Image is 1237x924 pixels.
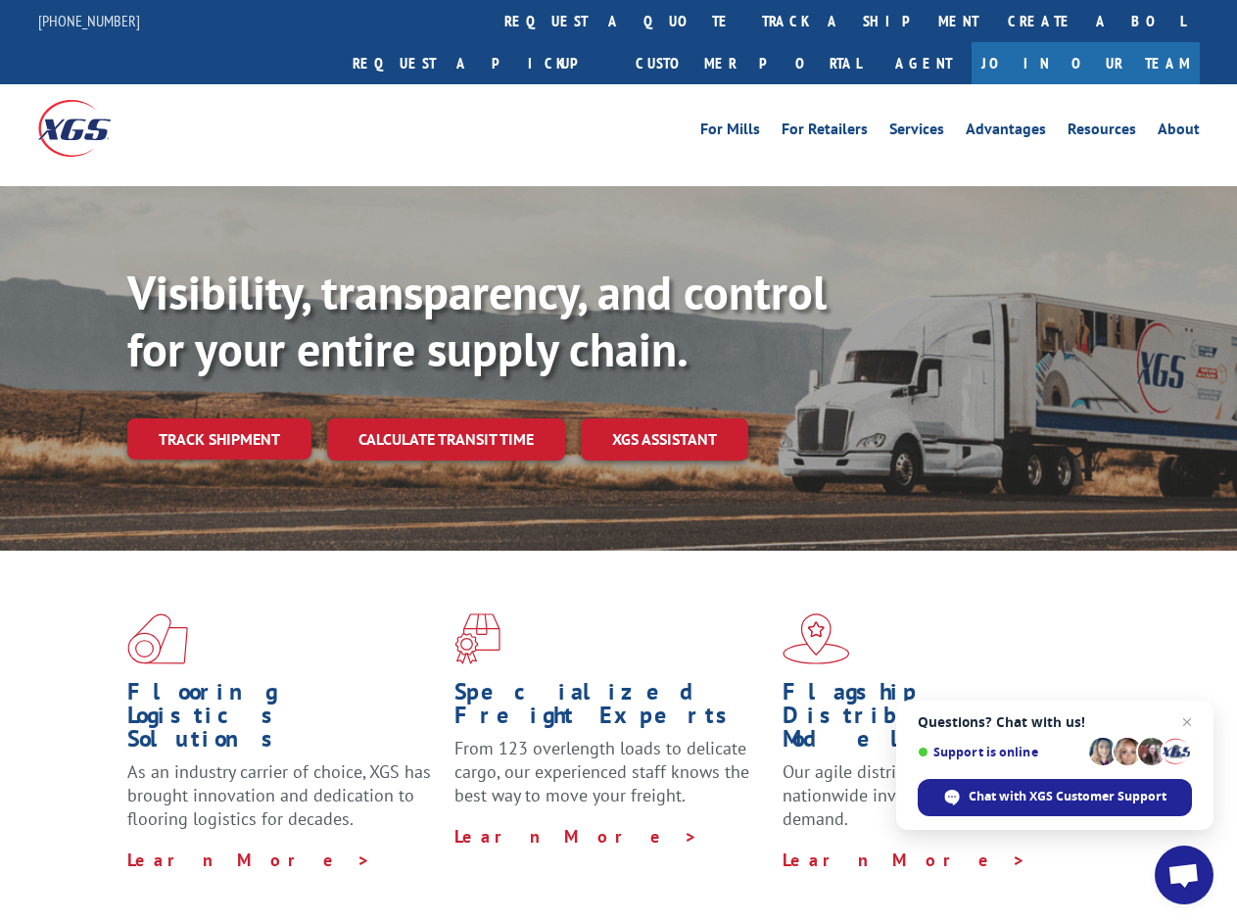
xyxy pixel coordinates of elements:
b: Visibility, transparency, and control for your entire supply chain. [127,262,827,379]
span: Chat with XGS Customer Support [969,788,1166,805]
p: From 123 overlength loads to delicate cargo, our experienced staff knows the best way to move you... [454,737,767,824]
a: Services [889,122,944,143]
a: Learn More > [127,849,371,871]
h1: Flagship Distribution Model [783,680,1095,760]
a: Learn More > [783,849,1026,871]
div: Chat with XGS Customer Support [918,779,1192,816]
span: As an industry carrier of choice, XGS has brought innovation and dedication to flooring logistics... [127,760,431,830]
a: About [1158,122,1200,143]
a: Resources [1068,122,1136,143]
img: xgs-icon-focused-on-flooring-red [454,613,500,664]
span: Close chat [1175,710,1199,734]
span: Our agile distribution network gives you nationwide inventory management on demand. [783,760,1089,830]
a: Track shipment [127,418,311,460]
h1: Specialized Freight Experts [454,680,767,737]
a: [PHONE_NUMBER] [38,11,140,30]
a: Join Our Team [972,42,1200,84]
img: xgs-icon-flagship-distribution-model-red [783,613,850,664]
a: For Retailers [782,122,868,143]
a: Agent [876,42,972,84]
div: Open chat [1155,846,1213,904]
a: Request a pickup [338,42,621,84]
span: Questions? Chat with us! [918,714,1192,730]
span: Support is online [918,745,1082,759]
a: For Mills [700,122,760,143]
a: Calculate transit time [327,418,565,461]
a: Customer Portal [621,42,876,84]
img: xgs-icon-total-supply-chain-intelligence-red [127,613,188,664]
a: Advantages [966,122,1046,143]
a: XGS ASSISTANT [581,418,748,461]
h1: Flooring Logistics Solutions [127,680,440,760]
a: Learn More > [454,825,698,848]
